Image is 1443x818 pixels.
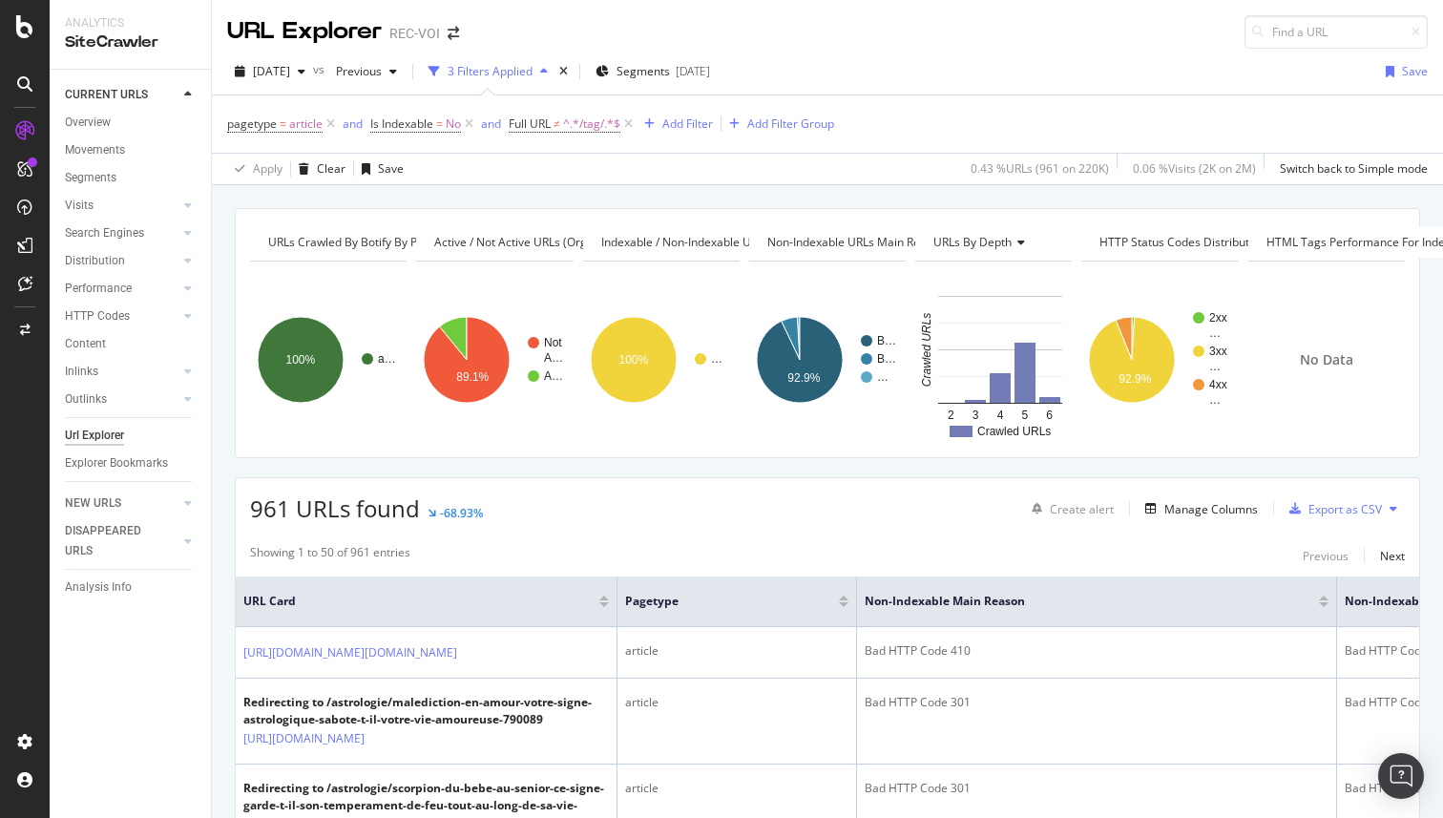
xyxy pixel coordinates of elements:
div: NEW URLS [65,493,121,514]
span: vs [313,61,328,77]
button: Switch back to Simple mode [1272,154,1428,184]
div: Export as CSV [1308,501,1382,517]
a: Distribution [65,251,178,271]
div: Content [65,334,106,354]
button: [DATE] [227,56,313,87]
text: 92.9% [787,371,820,385]
div: article [625,694,848,711]
h4: HTTP Status Codes Distribution [1096,227,1294,258]
div: SiteCrawler [65,31,196,53]
div: REC-VOI [389,24,440,43]
div: Overview [65,113,111,133]
div: Visits [65,196,94,216]
a: NEW URLS [65,493,178,514]
span: 961 URLs found [250,493,420,524]
a: HTTP Codes [65,306,178,326]
span: No [446,111,461,137]
span: HTTP Status Codes Distribution [1099,234,1265,250]
a: Overview [65,113,198,133]
svg: A chart. [416,277,571,443]
span: = [280,115,286,132]
text: 2xx [1209,311,1227,325]
div: Bad HTTP Code 301 [865,694,1328,711]
div: and [481,115,501,132]
a: Visits [65,196,178,216]
a: Search Engines [65,223,178,243]
svg: A chart. [1081,277,1236,443]
div: Outlinks [65,389,107,409]
text: 3 [972,409,979,422]
div: Add Filter Group [747,115,834,132]
text: a… [378,352,396,366]
text: A… [544,351,563,365]
span: Non-Indexable Main Reason [865,593,1290,610]
div: URL Explorer [227,15,382,48]
span: pagetype [227,115,277,132]
div: 3 Filters Applied [448,63,533,79]
div: Save [378,160,404,177]
div: 0.43 % URLs ( 961 on 220K ) [971,160,1109,177]
h4: Non-Indexable URLs Main Reason [763,227,974,258]
span: Full URL [509,115,551,132]
div: Url Explorer [65,426,124,446]
div: Movements [65,140,125,160]
text: 5 [1022,409,1029,422]
div: Open Intercom Messenger [1378,753,1424,799]
div: [DATE] [676,63,710,79]
span: URLs by Depth [933,234,1012,250]
a: [URL][DOMAIN_NAME][DOMAIN_NAME] [243,643,457,662]
span: Active / Not Active URLs (organic - all) [434,234,636,250]
div: times [555,62,572,81]
svg: A chart. [250,277,405,443]
button: and [343,115,363,133]
span: Non-Indexable URLs Main Reason [767,234,946,250]
div: Next [1380,548,1405,564]
text: Crawled URLs [920,313,933,387]
div: Bad HTTP Code 410 [865,642,1328,660]
span: Previous [328,63,382,79]
div: Performance [65,279,132,299]
button: Next [1380,544,1405,567]
div: Save [1402,63,1428,79]
div: -68.93% [440,505,483,521]
div: CURRENT URLS [65,85,148,105]
a: [URL][DOMAIN_NAME] [243,729,365,748]
button: Segments[DATE] [588,56,718,87]
button: Manage Columns [1138,497,1258,520]
text: A… [544,369,563,383]
text: 3xx [1209,345,1227,358]
div: Inlinks [65,362,98,382]
span: 2025 Sep. 21st [253,63,290,79]
button: Save [354,154,404,184]
input: Find a URL [1244,15,1428,49]
button: Apply [227,154,282,184]
button: 3 Filters Applied [421,56,555,87]
button: Save [1378,56,1428,87]
text: 6 [1046,409,1053,422]
button: Add Filter Group [721,113,834,136]
h4: Active / Not Active URLs [430,227,664,258]
div: Create alert [1050,501,1114,517]
a: Url Explorer [65,426,198,446]
div: and [343,115,363,132]
div: A chart. [583,277,738,443]
div: 0.06 % Visits ( 2K on 2M ) [1133,160,1256,177]
div: Explorer Bookmarks [65,453,168,473]
svg: A chart. [749,277,904,443]
span: pagetype [625,593,810,610]
text: 100% [286,353,316,367]
div: Showing 1 to 50 of 961 entries [250,544,410,567]
span: No Data [1300,350,1353,369]
button: Export as CSV [1282,493,1382,524]
button: Clear [291,154,345,184]
div: Analytics [65,15,196,31]
a: CURRENT URLS [65,85,178,105]
div: Add Filter [662,115,713,132]
div: A chart. [915,277,1070,443]
text: B… [877,334,896,347]
text: B… [877,352,896,366]
div: Manage Columns [1164,501,1258,517]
